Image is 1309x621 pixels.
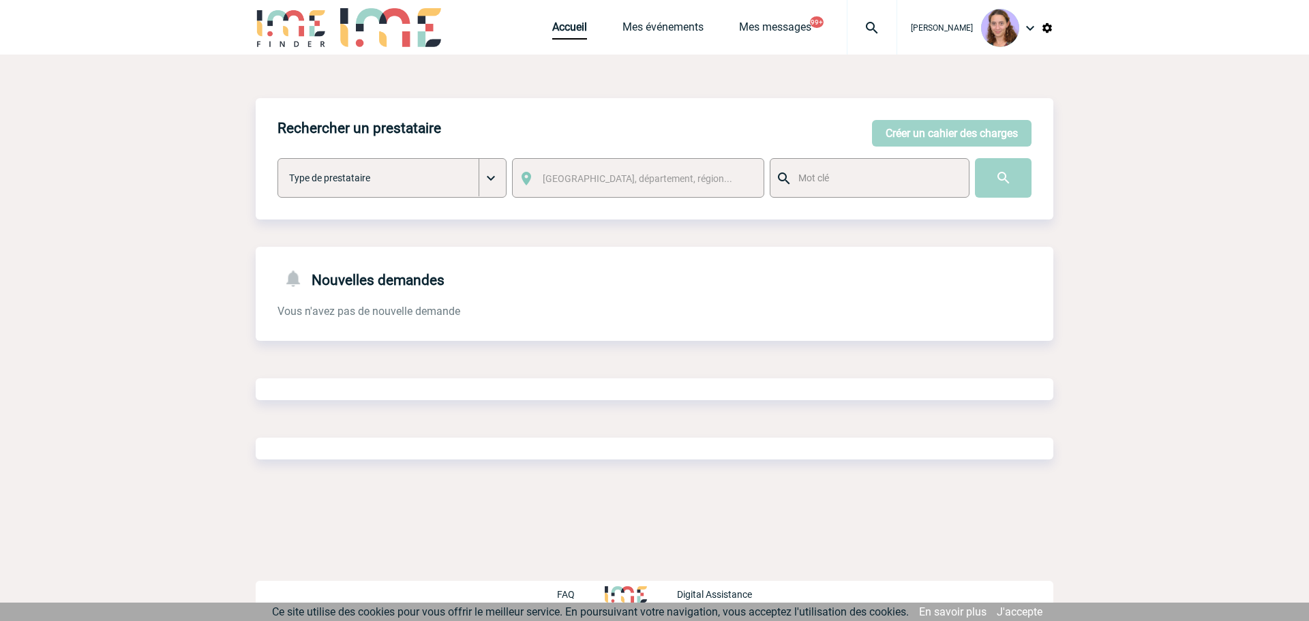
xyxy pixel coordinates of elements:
[283,269,312,288] img: notifications-24-px-g.png
[552,20,587,40] a: Accueil
[739,20,811,40] a: Mes messages
[272,605,909,618] span: Ce site utilise des cookies pour vous offrir le meilleur service. En poursuivant votre navigation...
[677,589,752,600] p: Digital Assistance
[622,20,704,40] a: Mes événements
[911,23,973,33] span: [PERSON_NAME]
[277,269,445,288] h4: Nouvelles demandes
[975,158,1032,198] input: Submit
[277,305,460,318] span: Vous n'avez pas de nouvelle demande
[557,589,575,600] p: FAQ
[919,605,987,618] a: En savoir plus
[997,605,1042,618] a: J'accepte
[543,173,732,184] span: [GEOGRAPHIC_DATA], département, région...
[810,16,824,28] button: 99+
[981,9,1019,47] img: 101030-1.png
[277,120,441,136] h4: Rechercher un prestataire
[605,586,647,603] img: http://www.idealmeetingsevents.fr/
[256,8,327,47] img: IME-Finder
[795,169,957,187] input: Mot clé
[557,587,605,600] a: FAQ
